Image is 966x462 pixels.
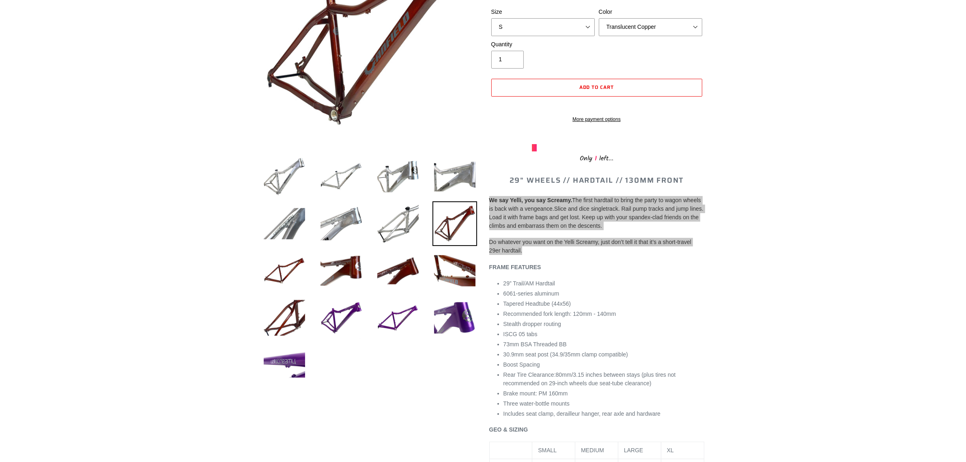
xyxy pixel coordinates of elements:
[532,151,662,164] div: Only left...
[262,343,307,387] img: Load image into Gallery viewer, YELLI SCREAMY - Frame Only
[503,341,567,348] span: 73mm BSA Threaded BB
[489,197,701,212] span: The first hardtail to bring the party to wagon wheels is back with a vengeance.
[489,264,541,270] b: FRAME FEATURES
[503,371,676,386] span: 80mm/3.15 inches between stays (plus tires not recommended on 29-inch wheels due seat-tube cleara...
[503,280,555,287] span: 29” Trail/AM Hardtail
[599,8,702,16] label: Color
[262,154,307,199] img: Load image into Gallery viewer, YELLI SCREAMY - Frame Only
[503,290,559,297] span: 6061-series aluminum
[262,248,307,293] img: Load image into Gallery viewer, YELLI SCREAMY - Frame Only
[376,201,420,246] img: Load image into Gallery viewer, YELLI SCREAMY - Frame Only
[319,154,364,199] img: Load image into Gallery viewer, YELLI SCREAMY - Frame Only
[491,116,702,123] a: More payment options
[432,296,477,340] img: Load image into Gallery viewer, YELLI SCREAMY - Frame Only
[491,79,702,97] button: Add to cart
[319,248,364,293] img: Load image into Gallery viewer, YELLI SCREAMY - Frame Only
[503,351,628,358] span: 30.9mm seat post (34.9/35mm clamp compatible)
[503,371,704,388] li: Rear Tire Clearance:
[667,447,674,453] span: XL
[503,300,571,307] span: Tapered Headtube (44x56)
[581,447,604,453] span: MEDIUM
[489,239,691,254] span: Do whatever you want on the Yelli Screamy, just don’t tell it that it’s a short-travel 29er hardt...
[510,175,684,186] span: 29" WHEELS // HARDTAIL // 130MM FRONT
[376,296,420,340] img: Load image into Gallery viewer, YELLI SCREAMY - Frame Only
[376,248,420,293] img: Load image into Gallery viewer, YELLI SCREAMY - Frame Only
[319,201,364,246] img: Load image into Gallery viewer, YELLI SCREAMY - Frame Only
[262,296,307,340] img: Load image into Gallery viewer, YELLI SCREAMY - Frame Only
[319,296,364,340] img: Load image into Gallery viewer, YELLI SCREAMY - Frame Only
[489,426,528,433] b: GEO & SIZING
[624,447,643,453] span: LARGE
[432,248,477,293] img: Load image into Gallery viewer, YELLI SCREAMY - Frame Only
[503,400,570,407] span: Three water-bottle mounts
[592,153,599,164] span: 1
[503,331,538,337] span: ISCG 05 tabs
[538,447,557,453] span: SMALL
[376,154,420,199] img: Load image into Gallery viewer, YELLI SCREAMY - Frame Only
[491,8,595,16] label: Size
[491,40,595,49] label: Quantity
[503,390,568,397] span: Brake mount: PM 160mm
[503,361,540,368] span: Boost Spacing
[579,83,614,91] span: Add to cart
[489,196,704,230] p: Slice and dice singletrack. Rail pump tracks and jump lines. Load it with frame bags and get lost...
[432,201,477,246] img: Load image into Gallery viewer, YELLI SCREAMY - Frame Only
[503,321,561,327] span: Stealth dropper routing
[503,311,616,317] span: Recommended fork length: 120mm - 140mm
[262,201,307,246] img: Load image into Gallery viewer, YELLI SCREAMY - Frame Only
[432,154,477,199] img: Load image into Gallery viewer, YELLI SCREAMY - Frame Only
[503,410,661,417] span: Includes seat clamp, derailleur hanger, rear axle and hardware
[489,197,572,203] b: We say Yelli, you say Screamy.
